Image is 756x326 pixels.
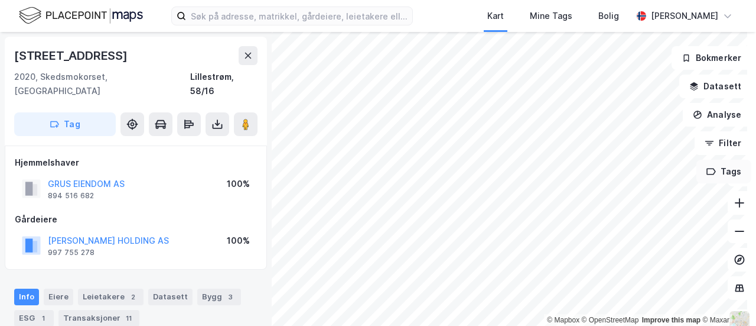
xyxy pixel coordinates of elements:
button: Bokmerker [672,46,751,70]
div: 11 [123,312,135,324]
div: Datasett [148,289,193,305]
div: Kart [487,9,504,23]
div: 100% [227,177,250,191]
div: Eiere [44,289,73,305]
div: 100% [227,234,250,248]
div: [STREET_ADDRESS] [14,46,130,65]
div: Kontrollprogram for chat [697,269,756,326]
button: Analyse [683,103,751,127]
div: 3 [224,291,236,303]
a: OpenStreetMap [582,316,639,324]
div: Mine Tags [530,9,572,23]
div: Leietakere [78,289,144,305]
button: Datasett [679,75,751,98]
div: Info [14,289,39,305]
div: Bygg [197,289,241,305]
button: Tags [696,160,751,183]
div: 997 755 278 [48,248,94,257]
iframe: Chat Widget [697,269,756,326]
button: Filter [695,131,751,155]
div: [PERSON_NAME] [651,9,718,23]
div: Lillestrøm, 58/16 [190,70,258,98]
a: Mapbox [547,316,579,324]
div: 2 [127,291,139,303]
button: Tag [14,112,116,136]
div: 2020, Skedsmokorset, [GEOGRAPHIC_DATA] [14,70,190,98]
img: logo.f888ab2527a4732fd821a326f86c7f29.svg [19,5,143,26]
div: 1 [37,312,49,324]
input: Søk på adresse, matrikkel, gårdeiere, leietakere eller personer [186,7,412,25]
div: Gårdeiere [15,212,257,227]
div: 894 516 682 [48,191,94,201]
div: Hjemmelshaver [15,156,257,170]
div: Bolig [598,9,619,23]
a: Improve this map [642,316,700,324]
